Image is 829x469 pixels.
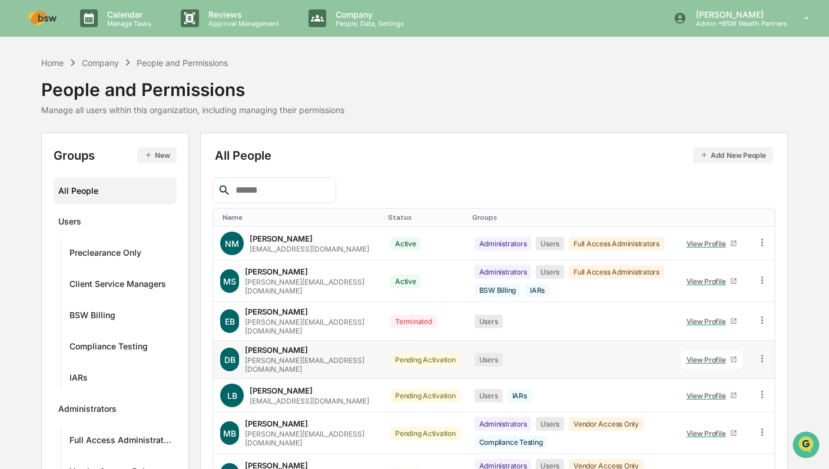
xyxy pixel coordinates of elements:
[227,391,237,401] span: LB
[245,430,376,447] div: [PERSON_NAME][EMAIL_ADDRESS][DOMAIN_NAME]
[687,277,731,286] div: View Profile
[475,435,548,449] div: Compliance Testing
[390,275,421,288] div: Active
[536,417,564,431] div: Users
[82,58,119,68] div: Company
[41,70,344,100] div: People and Permissions
[326,19,410,28] p: People, Data, Settings
[41,105,344,115] div: Manage all users within this organization, including managing their permissions
[536,265,564,279] div: Users
[250,397,369,405] div: [EMAIL_ADDRESS][DOMAIN_NAME]
[199,9,285,19] p: Reviews
[12,25,214,44] p: How can we help?
[245,419,308,428] div: [PERSON_NAME]
[687,391,731,400] div: View Profile
[250,245,369,253] div: [EMAIL_ADDRESS][DOMAIN_NAME]
[98,9,157,19] p: Calendar
[791,430,823,462] iframe: Open customer support
[388,213,463,222] div: Toggle SortBy
[525,283,549,297] div: IARs
[199,19,285,28] p: Approval Management
[245,278,376,295] div: [PERSON_NAME][EMAIL_ADDRESS][DOMAIN_NAME]
[475,315,503,328] div: Users
[245,318,376,335] div: [PERSON_NAME][EMAIL_ADDRESS][DOMAIN_NAME]
[83,199,142,209] a: Powered byPylon
[12,90,33,111] img: 1746055101610-c473b297-6a78-478c-a979-82029cc54cd1
[681,351,742,369] a: View Profile
[390,389,460,402] div: Pending Activation
[569,417,644,431] div: Vendor Access Only
[536,237,564,250] div: Users
[475,389,503,402] div: Users
[569,265,664,279] div: Full Access Administrators
[687,429,731,438] div: View Profile
[475,353,503,366] div: Users
[679,213,745,222] div: Toggle SortBy
[40,90,193,102] div: Start new chat
[137,147,177,163] button: New
[69,310,115,324] div: BSW Billing
[225,239,239,249] span: NM
[681,424,742,442] a: View Profile
[681,387,742,405] a: View Profile
[58,181,172,200] div: All People
[390,315,437,328] div: Terminated
[69,372,88,387] div: IARs
[250,386,313,395] div: [PERSON_NAME]
[81,144,151,165] a: 🗄️Attestations
[69,247,141,262] div: Preclearance Only
[390,427,460,440] div: Pending Activation
[7,166,79,187] a: 🔎Data Lookup
[687,9,787,19] p: [PERSON_NAME]
[250,234,313,243] div: [PERSON_NAME]
[54,147,177,163] div: Groups
[681,272,742,290] a: View Profile
[475,237,532,250] div: Administrators
[687,239,731,248] div: View Profile
[759,213,770,222] div: Toggle SortBy
[687,355,731,364] div: View Profile
[137,58,228,68] div: People and Permissions
[58,404,117,418] div: Administrators
[390,237,421,250] div: Active
[390,353,460,366] div: Pending Activation
[24,148,76,160] span: Preclearance
[58,216,81,230] div: Users
[475,283,520,297] div: BSW Billing
[28,11,57,25] img: logo
[687,317,731,326] div: View Profile
[245,267,308,276] div: [PERSON_NAME]
[225,316,235,326] span: EB
[97,148,146,160] span: Attestations
[326,9,410,19] p: Company
[12,172,21,181] div: 🔎
[245,307,308,316] div: [PERSON_NAME]
[223,276,236,286] span: MS
[681,312,742,331] a: View Profile
[245,356,376,374] div: [PERSON_NAME][EMAIL_ADDRESS][DOMAIN_NAME]
[223,428,236,438] span: MB
[85,150,95,159] div: 🗄️
[472,213,669,222] div: Toggle SortBy
[69,341,148,355] div: Compliance Testing
[687,19,787,28] p: Admin • BSW Wealth Partners
[117,200,142,209] span: Pylon
[12,150,21,159] div: 🖐️
[7,144,81,165] a: 🖐️Preclearance
[693,147,773,163] button: Add New People
[475,265,532,279] div: Administrators
[69,435,172,449] div: Full Access Administrators
[508,389,532,402] div: IARs
[245,345,308,355] div: [PERSON_NAME]
[681,234,742,253] a: View Profile
[41,58,64,68] div: Home
[69,279,166,293] div: Client Service Managers
[223,213,379,222] div: Toggle SortBy
[224,355,236,365] span: DB
[569,237,664,250] div: Full Access Administrators
[98,19,157,28] p: Manage Tasks
[24,171,74,183] span: Data Lookup
[475,417,532,431] div: Administrators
